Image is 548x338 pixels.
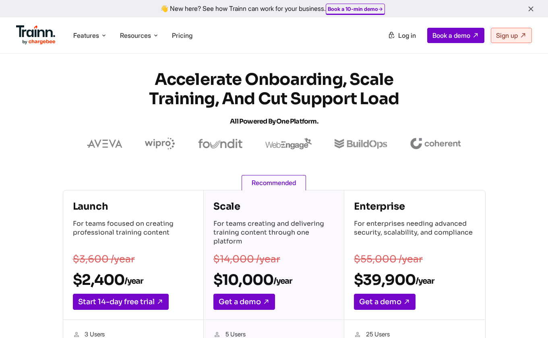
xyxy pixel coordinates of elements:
[16,25,56,45] img: Trainn Logo
[328,6,378,12] b: Book a 10-min demo
[73,253,135,265] s: $3,600 /year
[328,6,383,12] a: Book a 10-min demo→
[213,200,334,213] h4: Scale
[120,31,151,40] span: Resources
[491,28,532,43] a: Sign up
[87,140,122,148] img: aveva logo
[416,276,434,286] sub: /year
[432,31,470,39] span: Book a demo
[5,5,543,12] div: 👋 New here? See how Trainn can work for your business.
[335,139,387,149] img: buildops logo
[410,138,461,149] img: coherent logo
[73,219,194,247] p: For teams focused on creating professional training content
[354,200,475,213] h4: Enterprise
[129,70,419,131] h1: Accelerate Onboarding, Scale Training, and Cut Support Load
[73,200,194,213] h4: Launch
[273,276,292,286] sub: /year
[145,138,175,150] img: wipro logo
[354,253,423,265] s: $55,000 /year
[496,31,518,39] span: Sign up
[124,276,143,286] sub: /year
[213,271,334,289] h2: $10,000
[198,139,243,148] img: foundit logo
[73,31,99,40] span: Features
[230,117,318,126] span: All Powered by One Platform.
[73,294,169,310] a: Start 14-day free trial
[354,271,475,289] h2: $39,900
[427,28,484,43] a: Book a demo
[242,175,306,190] span: Recommended
[213,294,275,310] a: Get a demo
[398,31,416,39] span: Log in
[354,219,475,247] p: For enterprises needing advanced security, scalability, and compliance
[265,138,312,149] img: webengage logo
[213,219,334,247] p: For teams creating and delivering training content through one platform
[383,28,421,43] a: Log in
[73,271,194,289] h2: $2,400
[354,294,416,310] a: Get a demo
[213,253,280,265] s: $14,000 /year
[172,31,192,39] a: Pricing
